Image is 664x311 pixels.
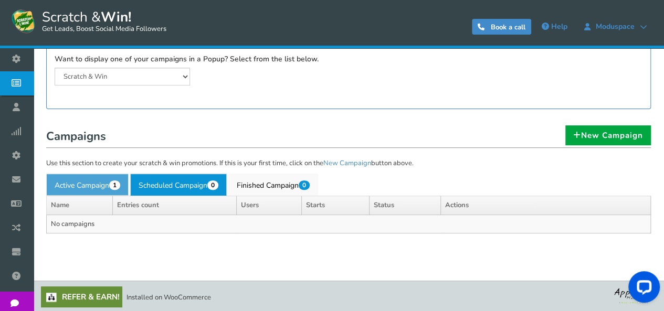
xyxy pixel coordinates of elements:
label: Want to display one of your campaigns in a Popup? Select from the list below. [55,55,319,65]
td: No campaigns [47,215,651,233]
span: Scratch & [37,8,166,34]
th: Starts [302,196,370,215]
th: Actions [441,196,651,215]
h1: Campaigns [46,127,651,148]
img: Scratch and Win [10,8,37,34]
a: Active Campaign [46,174,129,196]
span: 0 [299,180,310,190]
iframe: LiveChat chat widget [620,267,664,311]
a: Scratch &Win! Get Leads, Boost Social Media Followers [10,8,166,34]
th: Users [237,196,302,215]
span: Installed on WooCommerce [127,293,211,302]
a: Book a call [472,19,531,35]
strong: Win! [101,8,131,26]
a: New Campaign [323,158,371,168]
a: Refer & Earn! [41,286,122,307]
span: Book a call [491,23,525,32]
a: Help [536,18,573,35]
a: Finished Campaign [228,174,318,196]
a: New Campaign [565,125,651,145]
span: 0 [207,180,218,190]
th: Status [369,196,440,215]
a: Scheduled Campaign [130,174,227,196]
th: Name [47,196,113,215]
span: 1 [109,180,120,190]
th: Entries count [113,196,237,215]
small: Get Leads, Boost Social Media Followers [42,25,166,34]
span: Moduspace [591,23,640,31]
p: Use this section to create your scratch & win promotions. If this is your first time, click on th... [46,158,651,169]
span: Help [551,22,567,31]
img: bg_logo_foot.webp [614,286,656,304]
